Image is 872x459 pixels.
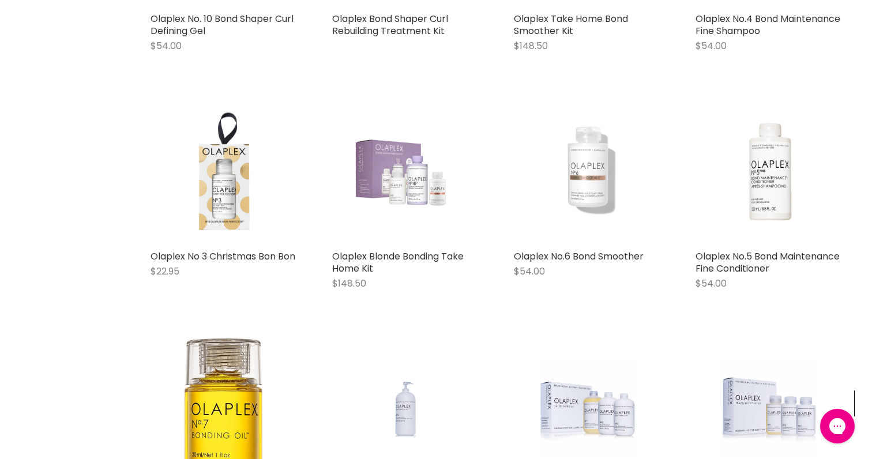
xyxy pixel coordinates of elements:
[332,250,464,275] a: Olaplex Blonde Bonding Take Home Kit
[539,97,637,244] img: Olaplex No.6 Bond Smoother
[514,250,644,263] a: Olaplex No.6 Bond Smoother
[696,12,840,37] a: Olaplex No.4 Bond Maintenance Fine Shampoo
[514,97,661,244] a: Olaplex No.6 Bond Smoother
[696,39,727,52] span: $54.00
[696,97,843,244] img: Olaplex No.5 Bond Maintenance Fine Conditioner
[332,121,479,222] img: Olaplex Blonde Bonding Take Home Kit
[332,97,479,244] a: Olaplex Blonde Bonding Take Home Kit
[814,405,860,447] iframe: Gorgias live chat messenger
[332,12,448,37] a: Olaplex Bond Shaper Curl Rebuilding Treatment Kit
[151,97,298,244] img: Olaplex No 3 Christmas Bon Bon
[151,265,179,278] span: $22.95
[514,12,628,37] a: Olaplex Take Home Bond Smoother Kit
[696,250,840,275] a: Olaplex No.5 Bond Maintenance Fine Conditioner
[696,277,727,290] span: $54.00
[151,12,294,37] a: Olaplex No. 10 Bond Shaper Curl Defining Gel
[514,265,545,278] span: $54.00
[151,250,295,263] a: Olaplex No 3 Christmas Bon Bon
[332,277,366,290] span: $148.50
[514,39,548,52] span: $148.50
[151,39,182,52] span: $54.00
